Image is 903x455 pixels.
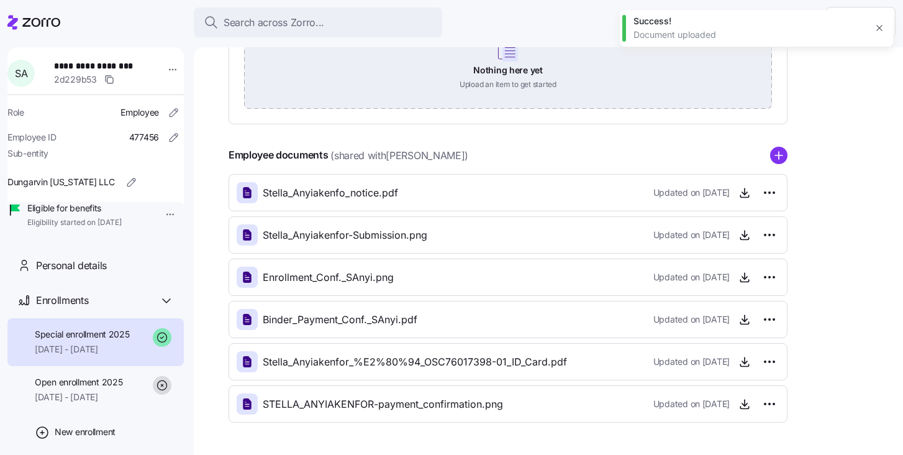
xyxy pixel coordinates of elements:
span: Stella_Anyiakenfor-Submission.png [263,227,427,243]
span: Personal details [36,258,107,273]
span: Stella_Anyiakenfo_notice.pdf [263,185,398,201]
span: Updated on [DATE] [653,356,730,368]
span: Search across Zorro... [224,15,324,30]
span: Binder_Payment_Conf._SAnyi.pdf [263,312,417,328]
span: Sub-entity [7,147,48,160]
h4: Employee documents [229,148,328,162]
span: Open enrollment 2025 [35,376,122,388]
span: Employee [120,106,159,119]
div: Document uploaded [633,29,866,41]
span: Eligibility started on [DATE] [27,218,122,228]
span: Employee ID [7,131,57,144]
span: S A [15,68,27,78]
span: Special enrollment 2025 [35,328,130,341]
span: (shared with [PERSON_NAME] ) [330,148,468,163]
svg: add icon [770,147,787,164]
span: 2d229b53 [54,73,97,86]
span: Updated on [DATE] [653,229,730,241]
span: STELLA_ANYIAKENFOR-payment_confirmation.png [263,397,503,412]
span: Role [7,106,24,119]
span: New enrollment [55,426,116,438]
span: Stella_Anyiakenfor_%E2%80%94_OSC76017398-01_ID_Card.pdf [263,354,567,370]
span: Dungarvin [US_STATE] LLC [7,176,114,188]
span: Enrollment_Conf._SAnyi.png [263,270,394,285]
span: Updated on [DATE] [653,398,730,410]
div: Success! [633,15,866,27]
span: Eligible for benefits [27,202,122,214]
span: Updated on [DATE] [653,186,730,199]
span: Updated on [DATE] [653,271,730,283]
span: [DATE] - [DATE] [35,391,122,403]
button: Search across Zorro... [194,7,442,37]
span: 477456 [129,131,159,144]
span: [DATE] - [DATE] [35,343,130,356]
span: Updated on [DATE] [653,313,730,326]
span: Enrollments [36,293,88,308]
